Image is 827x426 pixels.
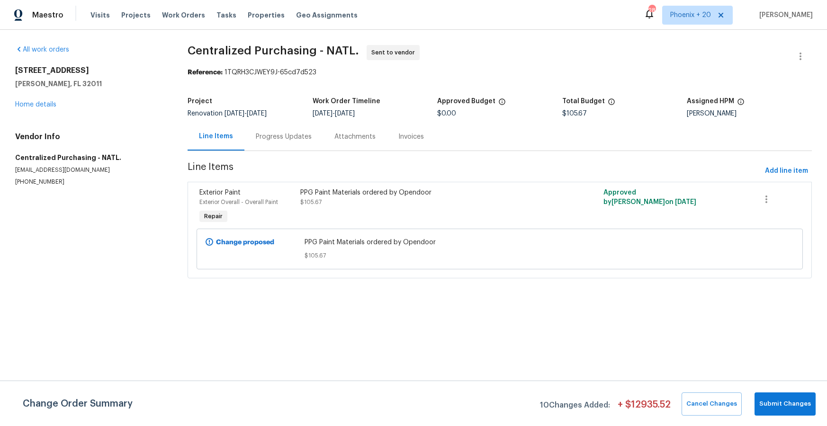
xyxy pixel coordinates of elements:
span: [DATE] [225,110,244,117]
h5: Centralized Purchasing - NATL. [15,153,165,162]
span: Approved by [PERSON_NAME] on [603,189,696,205]
span: Phoenix + 20 [670,10,711,20]
span: $105.67 [562,110,587,117]
b: Change proposed [216,239,274,246]
span: $105.67 [305,251,695,260]
span: Renovation [188,110,267,117]
p: [PHONE_NUMBER] [15,178,165,186]
button: Add line item [761,162,812,180]
span: PPG Paint Materials ordered by Opendoor [305,238,695,247]
p: [EMAIL_ADDRESS][DOMAIN_NAME] [15,166,165,174]
b: Reference: [188,69,223,76]
span: Sent to vendor [371,48,419,57]
span: Centralized Purchasing - NATL. [188,45,359,56]
span: Add line item [765,165,808,177]
div: Invoices [398,132,424,142]
span: - [313,110,355,117]
div: 283 [648,6,655,15]
a: Home details [15,101,56,108]
span: - [225,110,267,117]
h5: Assigned HPM [687,98,734,105]
span: Geo Assignments [296,10,358,20]
h2: [STREET_ADDRESS] [15,66,165,75]
span: [DATE] [247,110,267,117]
span: The hpm assigned to this work order. [737,98,745,110]
h5: [PERSON_NAME], FL 32011 [15,79,165,89]
div: Progress Updates [256,132,312,142]
span: Maestro [32,10,63,20]
span: Line Items [188,162,761,180]
div: [PERSON_NAME] [687,110,812,117]
span: [PERSON_NAME] [755,10,813,20]
h5: Approved Budget [437,98,495,105]
div: 1TQRH3CJWEY9J-65cd7d523 [188,68,812,77]
h4: Vendor Info [15,132,165,142]
span: Work Orders [162,10,205,20]
span: Exterior Paint [199,189,241,196]
span: Tasks [216,12,236,18]
div: PPG Paint Materials ordered by Opendoor [300,188,547,197]
span: [DATE] [313,110,333,117]
span: $105.67 [300,199,322,205]
span: Projects [121,10,151,20]
div: Attachments [334,132,376,142]
span: Visits [90,10,110,20]
h5: Project [188,98,212,105]
h5: Total Budget [562,98,605,105]
h5: Work Order Timeline [313,98,380,105]
span: Repair [200,212,226,221]
span: [DATE] [335,110,355,117]
span: The total cost of line items that have been proposed by Opendoor. This sum includes line items th... [608,98,615,110]
a: All work orders [15,46,69,53]
span: [DATE] [675,199,696,205]
div: Line Items [199,132,233,141]
span: Exterior Overall - Overall Paint [199,199,278,205]
span: $0.00 [437,110,456,117]
span: The total cost of line items that have been approved by both Opendoor and the Trade Partner. This... [498,98,506,110]
span: Properties [248,10,285,20]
